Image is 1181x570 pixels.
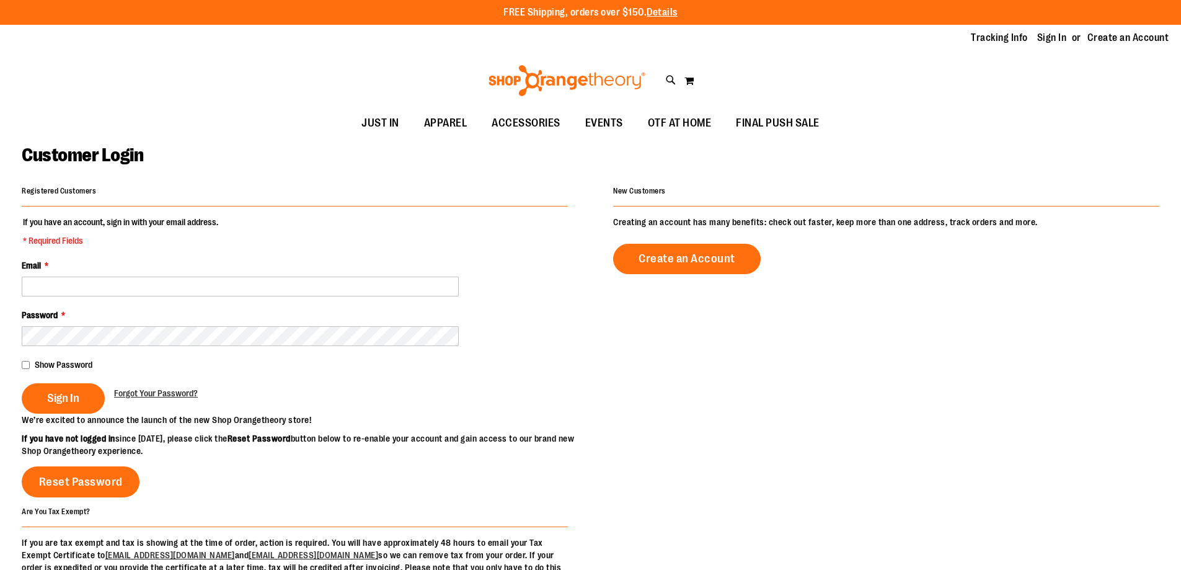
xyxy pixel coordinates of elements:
[39,475,123,489] span: Reset Password
[492,109,560,137] span: ACCESSORIES
[573,109,635,138] a: EVENTS
[22,434,115,443] strong: If you have not logged in
[22,216,219,247] legend: If you have an account, sign in with your email address.
[22,310,58,320] span: Password
[228,434,291,443] strong: Reset Password
[22,261,41,270] span: Email
[47,391,79,405] span: Sign In
[105,550,235,560] a: [EMAIL_ADDRESS][DOMAIN_NAME]
[22,414,591,426] p: We’re excited to announce the launch of the new Shop Orangetheory store!
[723,109,832,138] a: FINAL PUSH SALE
[479,109,573,138] a: ACCESSORIES
[424,109,467,137] span: APPAREL
[1037,31,1067,45] a: Sign In
[349,109,412,138] a: JUST IN
[114,387,198,399] a: Forgot Your Password?
[971,31,1028,45] a: Tracking Info
[639,252,735,265] span: Create an Account
[585,109,623,137] span: EVENTS
[487,65,647,96] img: Shop Orangetheory
[503,6,678,20] p: FREE Shipping, orders over $150.
[22,466,139,497] a: Reset Password
[23,234,218,247] span: * Required Fields
[249,550,378,560] a: [EMAIL_ADDRESS][DOMAIN_NAME]
[1087,31,1169,45] a: Create an Account
[22,383,105,414] button: Sign In
[613,187,666,195] strong: New Customers
[22,145,143,166] span: Customer Login
[22,432,591,457] p: since [DATE], please click the button below to re-enable your account and gain access to our bran...
[22,187,96,195] strong: Registered Customers
[613,244,761,274] a: Create an Account
[613,216,1159,228] p: Creating an account has many benefits: check out faster, keep more than one address, track orders...
[736,109,820,137] span: FINAL PUSH SALE
[412,109,480,138] a: APPAREL
[114,388,198,398] span: Forgot Your Password?
[647,7,678,18] a: Details
[35,360,92,370] span: Show Password
[635,109,724,138] a: OTF AT HOME
[648,109,712,137] span: OTF AT HOME
[361,109,399,137] span: JUST IN
[22,507,91,515] strong: Are You Tax Exempt?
